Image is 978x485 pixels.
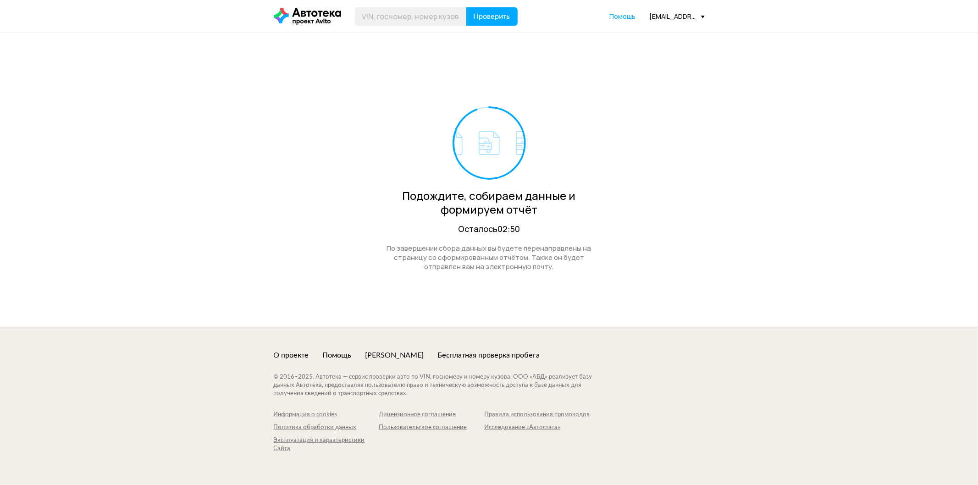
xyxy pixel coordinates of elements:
[650,12,705,21] div: [EMAIL_ADDRESS][DOMAIN_NAME]
[377,223,602,235] div: Осталось 02:50
[274,436,379,453] a: Эксплуатация и характеристики Сайта
[274,373,611,398] div: © 2016– 2025 . Автотека — сервис проверки авто по VIN, госномеру и номеру кузова. ООО «АБД» реали...
[323,350,352,360] a: Помощь
[379,424,485,432] a: Пользовательское соглашение
[365,350,424,360] a: [PERSON_NAME]
[610,12,636,21] a: Помощь
[485,424,590,432] a: Исследование «Автостата»
[474,13,510,20] span: Проверить
[485,411,590,419] a: Правила использования промокодов
[377,189,602,216] div: Подождите, собираем данные и формируем отчёт
[355,7,467,26] input: VIN, госномер, номер кузова
[274,424,379,432] a: Политика обработки данных
[274,411,379,419] a: Информация о cookies
[377,244,602,271] div: По завершении сбора данных вы будете перенаправлены на страницу со сформированным отчётом. Также ...
[466,7,518,26] button: Проверить
[438,350,540,360] a: Бесплатная проверка пробега
[274,350,309,360] a: О проекте
[379,411,485,419] a: Лицензионное соглашение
